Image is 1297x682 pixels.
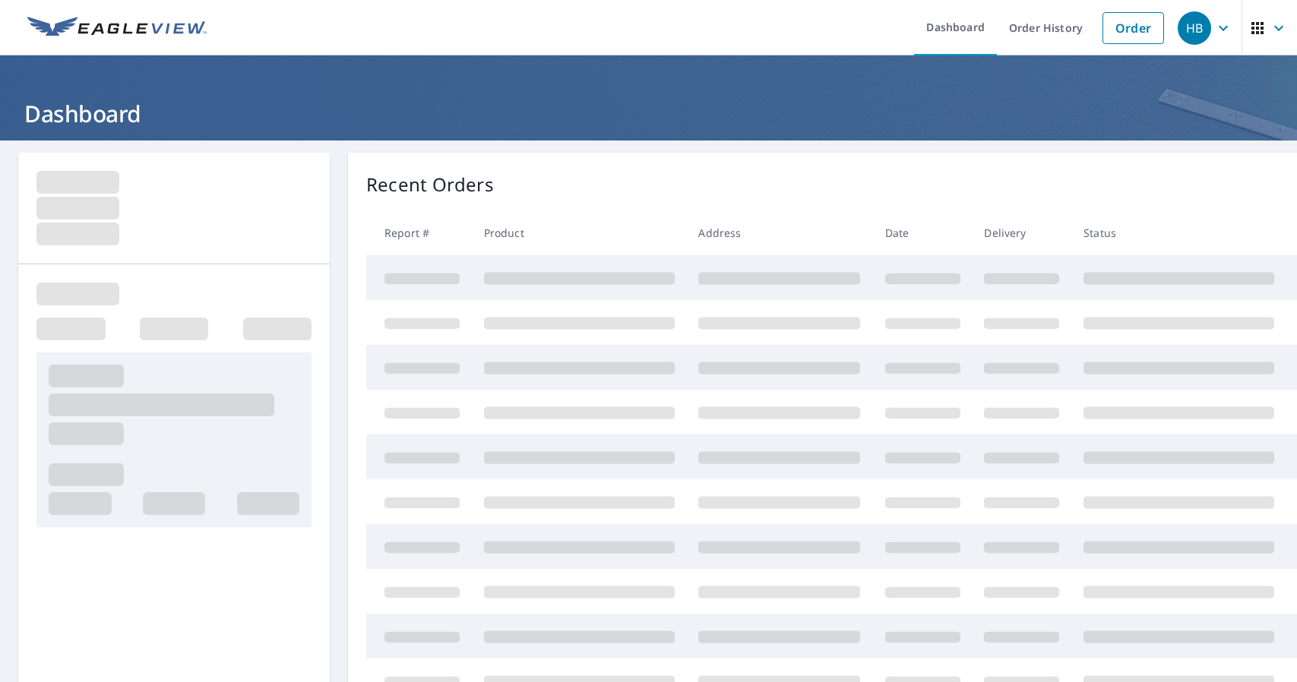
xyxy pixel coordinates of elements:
p: Recent Orders [366,171,494,198]
th: Date [873,210,973,255]
th: Status [1071,210,1286,255]
th: Address [686,210,872,255]
a: Order [1102,12,1164,44]
th: Delivery [972,210,1071,255]
th: Report # [366,210,472,255]
img: EV Logo [27,17,207,39]
th: Product [472,210,687,255]
div: HB [1178,11,1211,45]
h1: Dashboard [18,98,1279,129]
